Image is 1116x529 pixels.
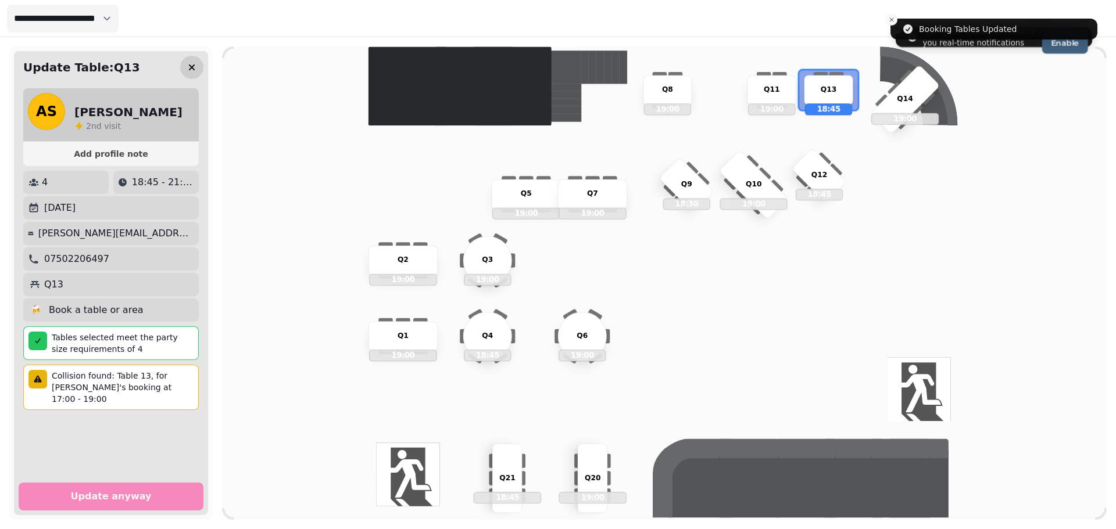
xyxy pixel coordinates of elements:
p: 19:00 [559,492,625,502]
p: Collision found: Table 13, for [PERSON_NAME]'s booking at 17:00 - 19:00 [52,370,194,405]
button: Close toast [886,14,897,26]
p: 18:45 - 21:45 [132,175,194,189]
p: Tables selected meet the party size requirements of 4 [52,332,194,355]
span: nd [91,121,104,131]
p: Q8 [662,85,673,95]
p: 19:00 [720,199,786,208]
p: Q13 [44,278,63,292]
p: Update anyway [71,492,152,501]
p: 19:00 [559,208,625,218]
p: Q9 [681,179,692,190]
p: Q5 [521,189,532,199]
h2: Update Table: Q13 [23,59,140,75]
p: Q14 [897,94,913,105]
p: Q13 [821,85,836,95]
button: Update anyway [19,483,203,510]
p: 🍻 [30,303,42,317]
p: Q4 [482,330,493,341]
p: 19:00 [370,350,436,360]
p: 19:00 [559,350,605,360]
p: 4 [42,175,48,189]
p: 18:45 [474,492,541,502]
span: 2 [86,121,91,131]
p: Q2 [398,255,409,265]
h2: [PERSON_NAME] [74,104,183,120]
p: 18:45 [806,104,852,114]
span: AS [36,105,57,118]
p: Q21 [499,473,515,483]
p: visit [86,120,121,132]
div: Booking Tables Updated [919,23,1017,35]
p: 18:45 [796,189,842,199]
p: 19:00 [749,104,795,114]
button: Enable [1042,32,1088,54]
p: Q3 [482,255,493,265]
p: 19:00 [493,208,559,218]
p: Q11 [764,85,779,95]
p: 18:45 [464,350,510,360]
p: 18:30 [664,199,710,208]
p: Q10 [746,179,761,190]
p: 19:00 [645,104,691,114]
p: [DATE] [44,201,76,215]
p: Q12 [811,170,827,180]
span: Add profile note [37,150,185,158]
p: Q20 [585,473,600,483]
p: [PERSON_NAME][EMAIL_ADDRESS][PERSON_NAME][DOMAIN_NAME] [38,226,194,240]
p: Q1 [398,330,409,341]
p: Q7 [587,189,598,199]
p: Update Booking Table [573,12,674,26]
p: Book a table or area [49,303,144,317]
p: 19:00 [370,275,436,285]
p: Q6 [577,330,588,341]
p: 19:00 [464,275,510,285]
p: 07502206497 [44,252,109,266]
button: Add profile note [28,146,194,161]
p: 19:00 [872,114,938,124]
